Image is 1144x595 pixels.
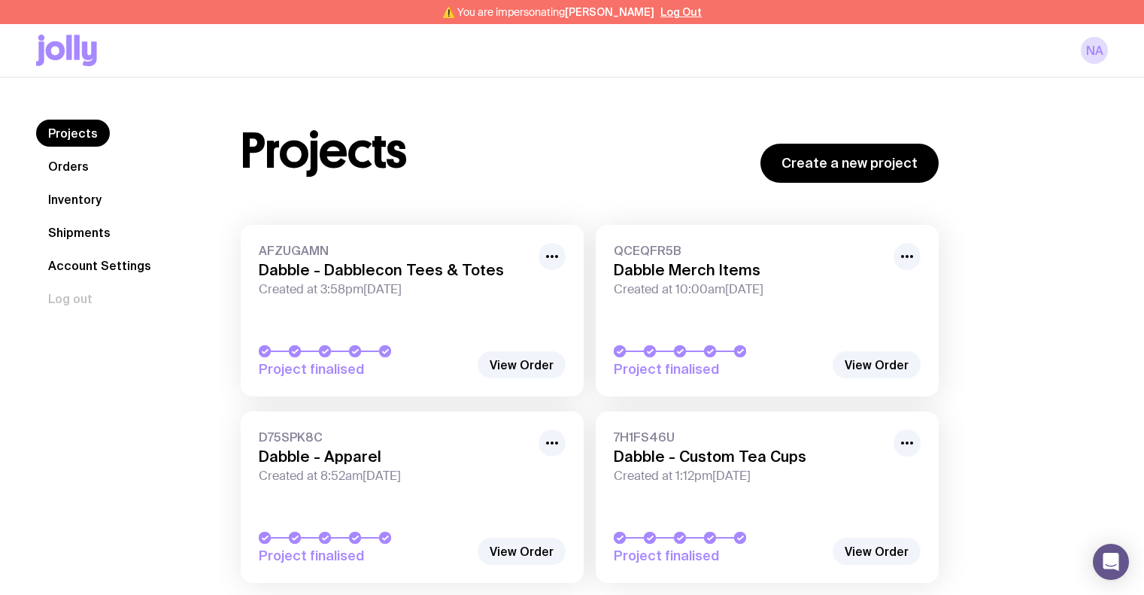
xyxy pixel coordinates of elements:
[36,219,123,246] a: Shipments
[1093,544,1129,580] div: Open Intercom Messenger
[259,261,530,279] h3: Dabble - Dabblecon Tees & Totes
[442,6,654,18] span: ⚠️ You are impersonating
[478,538,566,565] a: View Order
[478,351,566,378] a: View Order
[833,538,921,565] a: View Order
[614,360,824,378] span: Project finalised
[760,144,939,183] a: Create a new project
[36,252,163,279] a: Account Settings
[259,547,469,565] span: Project finalised
[259,282,530,297] span: Created at 3:58pm[DATE]
[614,430,885,445] span: 7H1FS46U
[36,285,105,312] button: Log out
[596,225,939,396] a: QCEQFR5BDabble Merch ItemsCreated at 10:00am[DATE]Project finalised
[241,411,584,583] a: D75SPK8CDabble - ApparelCreated at 8:52am[DATE]Project finalised
[614,448,885,466] h3: Dabble - Custom Tea Cups
[614,243,885,258] span: QCEQFR5B
[36,153,101,180] a: Orders
[614,282,885,297] span: Created at 10:00am[DATE]
[565,6,654,18] span: [PERSON_NAME]
[614,261,885,279] h3: Dabble Merch Items
[596,411,939,583] a: 7H1FS46UDabble - Custom Tea CupsCreated at 1:12pm[DATE]Project finalised
[259,448,530,466] h3: Dabble - Apparel
[259,430,530,445] span: D75SPK8C
[36,120,110,147] a: Projects
[36,186,114,213] a: Inventory
[614,547,824,565] span: Project finalised
[259,243,530,258] span: AFZUGAMN
[614,469,885,484] span: Created at 1:12pm[DATE]
[241,127,407,175] h1: Projects
[833,351,921,378] a: View Order
[241,225,584,396] a: AFZUGAMNDabble - Dabblecon Tees & TotesCreated at 3:58pm[DATE]Project finalised
[1081,37,1108,64] a: NA
[259,360,469,378] span: Project finalised
[259,469,530,484] span: Created at 8:52am[DATE]
[660,6,702,18] button: Log Out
